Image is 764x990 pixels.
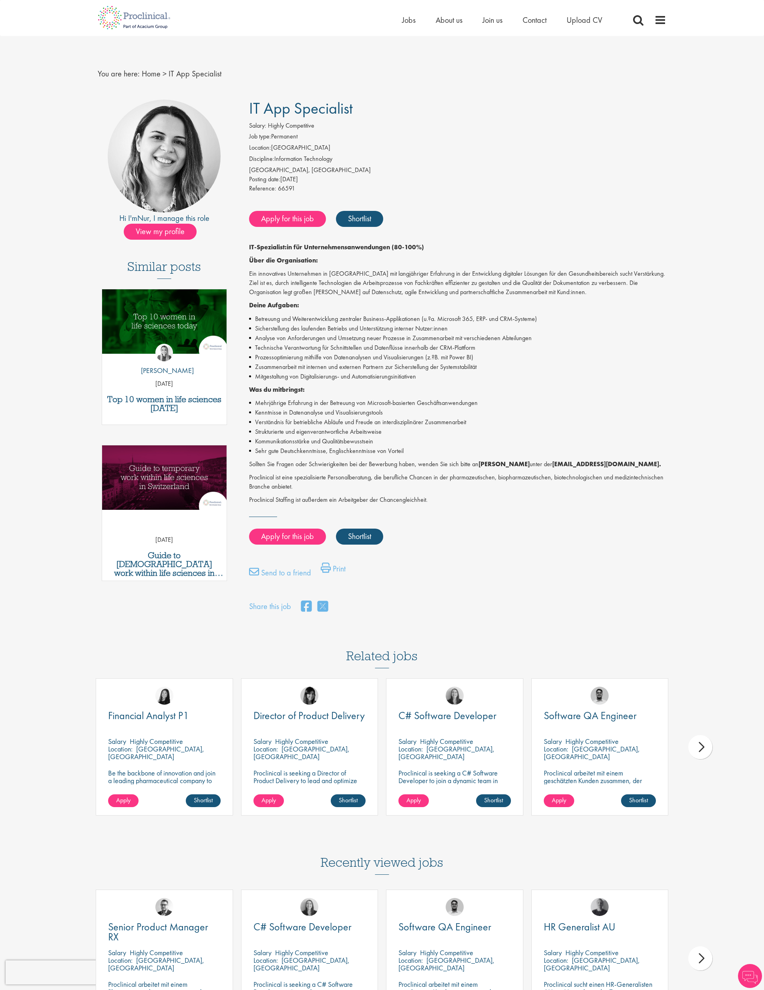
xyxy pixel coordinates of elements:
div: next [688,946,712,970]
li: Analyse von Anforderungen und Umsetzung neuer Prozesse in Zusammenarbeit mit verschiedenen Abteil... [249,333,667,343]
span: Salary [398,737,416,746]
a: Shortlist [476,794,511,807]
label: Discipline: [249,154,274,164]
span: Location: [544,956,568,965]
p: [GEOGRAPHIC_DATA], [GEOGRAPHIC_DATA] [108,956,204,972]
span: Salary [253,737,271,746]
img: Niklas Kaminski [155,898,173,916]
p: Proclinical is seeking a C# Software Developer to join a dynamic team in [GEOGRAPHIC_DATA], [GEOG... [398,769,511,800]
p: Ein innovatives Unternehmen in [GEOGRAPHIC_DATA] mit langjähriger Erfahrung in der Entwicklung di... [249,269,667,297]
li: Sicherstellung des laufenden Betriebs und Unterstützung interner Nutzer:innen [249,324,667,333]
a: About us [436,15,462,25]
a: Numhom Sudsok [155,687,173,705]
span: Salary [108,948,126,957]
a: Apply [108,794,139,807]
li: Betreuung und Weiterentwicklung zentraler Business-Applikationen (u.?a. Microsoft 365, ERP- und C... [249,314,667,324]
a: View my profile [124,225,205,236]
label: Location: [249,143,271,152]
h3: Guide to [DEMOGRAPHIC_DATA] work within life sciences in [GEOGRAPHIC_DATA] [106,551,223,577]
span: Salary [253,948,271,957]
a: Software QA Engineer [544,711,656,721]
a: Print [321,563,346,579]
a: Timothy Deschamps [446,898,464,916]
strong: IT-Spezialist:in für Unternehmensanwendungen (80-100%) [249,243,424,251]
span: IT App Specialist [169,68,221,79]
li: Zusammenarbeit mit internen und externen Partnern zur Sicherstellung der Systemstabilität [249,362,667,372]
a: Financial Analyst P1 [108,711,221,721]
img: Tesnim Chagklil [300,687,318,705]
a: C# Software Developer [398,711,511,721]
a: Shortlist [336,529,383,545]
li: Mitgestaltung von Digitalisierungs- und Automatisierungsinitiativen [249,372,667,381]
p: Proclinical Staffing ist außerdem ein Arbeitgeber der Chancengleichheit. [249,495,667,505]
a: share on facebook [301,598,312,615]
span: Apply [406,796,421,804]
span: Location: [253,744,278,754]
li: Mehrjährige Erfahrung in der Betreuung von Microsoft-basierten Geschäftsanwendungen [249,398,667,408]
a: Apply [398,794,429,807]
a: Contact [523,15,547,25]
span: Location: [253,956,278,965]
img: Mia Kellerman [446,687,464,705]
a: Senior Product Manager RX [108,922,221,942]
a: Top 10 women in life sciences [DATE] [106,395,223,413]
div: Hi I'm , I manage this role [98,212,231,224]
img: Hannah Burke [155,344,173,361]
span: Location: [544,744,568,754]
strong: Was du mitbringst: [249,385,305,394]
a: Software QA Engineer [398,922,511,932]
a: breadcrumb link [142,68,161,79]
p: [GEOGRAPHIC_DATA], [GEOGRAPHIC_DATA] [398,744,495,761]
span: 66591 [278,184,295,192]
span: Salary [398,948,416,957]
p: [GEOGRAPHIC_DATA], [GEOGRAPHIC_DATA] [253,956,350,972]
div: [GEOGRAPHIC_DATA], [GEOGRAPHIC_DATA] [249,166,667,175]
strong: [EMAIL_ADDRESS][DOMAIN_NAME]. [552,460,661,468]
div: next [688,735,712,759]
a: Upload CV [567,15,602,25]
strong: [PERSON_NAME] [479,460,530,468]
a: C# Software Developer [253,922,366,932]
span: Location: [398,744,423,754]
strong: Über die Organisation: [249,256,318,265]
span: Location: [108,956,133,965]
p: Be the backbone of innovation and join a leading pharmaceutical company to help keep life-changin... [108,769,221,800]
p: [GEOGRAPHIC_DATA], [GEOGRAPHIC_DATA] [544,956,640,972]
li: Technische Verantwortung für Schnittstellen und Datenflüsse innerhalb der CRM-Plattform [249,343,667,353]
label: Job type: [249,132,271,141]
iframe: reCAPTCHA [6,960,108,984]
a: Apply [544,794,574,807]
p: Highly Competitive [565,948,619,957]
p: Highly Competitive [420,948,473,957]
p: Highly Competitive [565,737,619,746]
span: Location: [108,744,133,754]
span: Apply [552,796,566,804]
li: Kommunikationsstärke und Qualitätsbewusstsein [249,437,667,446]
a: Timothy Deschamps [591,687,609,705]
div: Job description [249,243,667,504]
li: Kenntnisse in Datenanalyse und Visualisierungstools [249,408,667,417]
img: Felix Zimmer [591,898,609,916]
img: Mia Kellerman [300,898,318,916]
a: Apply [253,794,284,807]
div: [DATE] [249,175,667,184]
p: [DATE] [102,535,227,545]
a: Join us [483,15,503,25]
a: Apply for this job [249,211,326,227]
p: Highly Competitive [420,737,473,746]
span: C# Software Developer [398,709,497,722]
a: Shortlist [186,794,221,807]
li: Strukturierte und eigenverantwortliche Arbeitsweise [249,427,667,437]
img: imeage of recruiter Nur Ergiydiren [108,100,221,212]
span: View my profile [124,224,197,240]
span: IT App Specialist [249,98,353,118]
a: Jobs [402,15,416,25]
span: Posting date: [249,175,280,183]
strong: Deine Aufgaben: [249,301,299,309]
label: Reference: [249,184,276,193]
